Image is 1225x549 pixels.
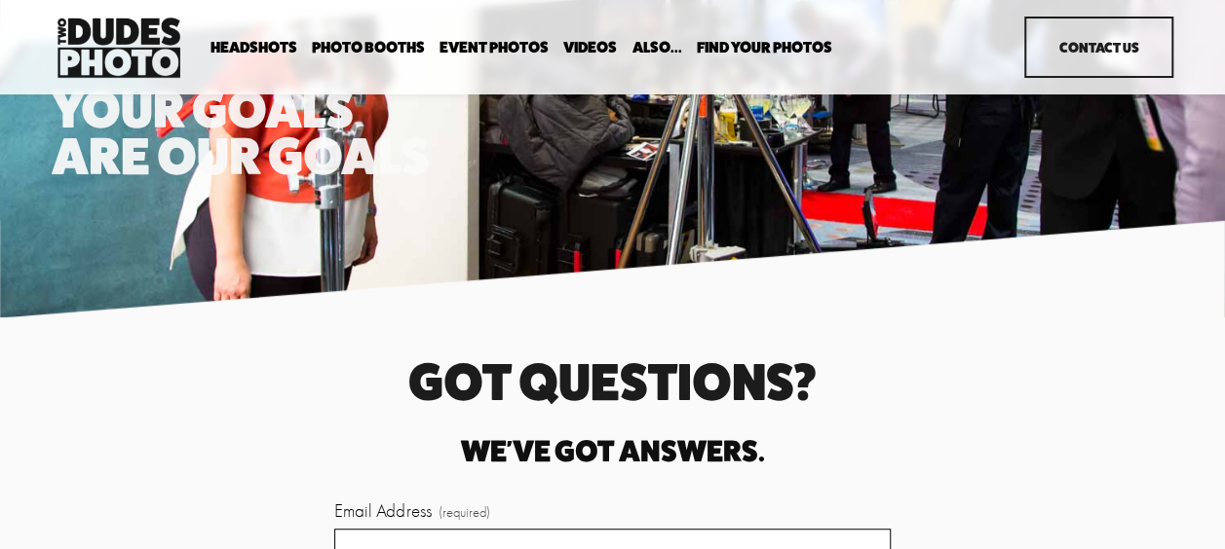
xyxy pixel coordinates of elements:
span: Headshots [211,40,297,55]
img: Two Dudes Photo | Headshots, Portraits &amp; Photo Booths [52,13,186,83]
h1: got questions? [52,358,1173,405]
a: Event Photos [440,38,549,56]
span: Photo Booths [312,40,425,55]
span: (required) [439,502,490,524]
span: Email Address [334,497,431,526]
a: Videos [563,38,617,56]
h2: We've got answers. [52,436,1173,465]
span: Find Your Photos [696,40,831,55]
a: folder dropdown [211,38,297,56]
a: folder dropdown [312,38,425,56]
a: folder dropdown [632,38,681,56]
a: Contact Us [1024,17,1173,78]
span: Also... [632,40,681,55]
h1: your goals are our goals [52,86,607,180]
a: folder dropdown [696,38,831,56]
